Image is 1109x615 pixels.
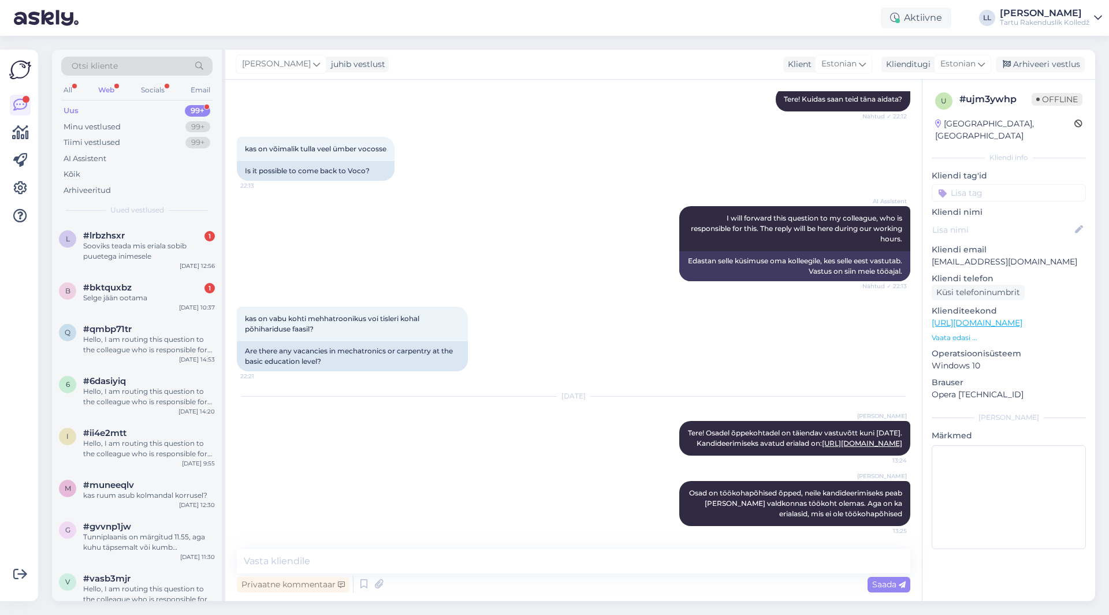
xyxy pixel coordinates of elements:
div: Kliendi info [932,152,1086,163]
span: I will forward this question to my colleague, who is responsible for this. The reply will be here... [691,214,904,243]
div: Tunniplaanis on märgitud 11.55, aga kuhu täpsemalt või kumb [PERSON_NAME] ei ole. [83,532,215,553]
div: Klient [783,58,812,70]
span: g [65,525,70,534]
div: Arhiveeri vestlus [996,57,1085,72]
span: b [65,286,70,295]
span: #bktquxbz [83,282,132,293]
div: 99+ [185,105,210,117]
div: [DATE] 14:53 [179,355,215,364]
div: Klienditugi [881,58,931,70]
span: Osad on töökohapõhised õpped, neile kandideerimiseks peab [PERSON_NAME] valdkonnas töökoht olemas... [689,489,904,518]
span: #vasb3mjr [83,573,131,584]
div: Is it possible to come back to Voco? [237,161,395,181]
span: 22:21 [240,372,284,381]
span: #qmbp71tr [83,324,132,334]
p: Vaata edasi ... [932,333,1086,343]
div: [DATE] 14:20 [178,407,215,416]
div: LL [979,10,995,26]
div: Arhiveeritud [64,185,111,196]
div: AI Assistent [64,153,106,165]
span: [PERSON_NAME] [857,412,907,420]
div: Web [96,83,117,98]
div: 1 [204,231,215,241]
span: q [65,328,70,337]
div: [GEOGRAPHIC_DATA], [GEOGRAPHIC_DATA] [935,118,1074,142]
div: kas ruum asub kolmandal korrusel? [83,490,215,501]
div: Uus [64,105,79,117]
div: [DATE] 11:30 [180,553,215,561]
span: Uued vestlused [110,205,164,215]
div: Hello, I am routing this question to the colleague who is responsible for this topic. The reply m... [83,386,215,407]
p: Kliendi email [932,244,1086,256]
span: Otsi kliente [72,60,118,72]
div: [DATE] 10:37 [179,303,215,312]
span: 22:13 [240,181,284,190]
div: 99+ [185,137,210,148]
span: Offline [1032,93,1082,106]
div: [DATE] [237,391,910,401]
span: Nähtud ✓ 22:12 [862,112,907,121]
div: Kõik [64,169,80,180]
span: kas on vabu kohti mehhatroonikus voi tisleri kohal põhihariduse faasil? [245,314,421,333]
p: Opera [TECHNICAL_ID] [932,389,1086,401]
div: juhib vestlust [326,58,385,70]
span: [PERSON_NAME] [242,58,311,70]
span: 13:25 [864,527,907,535]
span: #lrbzhsxr [83,230,125,241]
p: Märkmed [932,430,1086,442]
span: Estonian [940,58,976,70]
div: [DATE] 12:56 [180,262,215,270]
span: Tere! Osadel õppekohtadel on täiendav vastuvõtt kuni [DATE]. Kandideerimiseks avatud erialad on: [688,428,904,448]
div: [DATE] 9:55 [182,459,215,468]
div: 1 [204,283,215,293]
span: #6dasiyiq [83,376,126,386]
div: Edastan selle küsimuse oma kolleegile, kes selle eest vastutab. Vastus on siin meie tööajal. [679,251,910,281]
span: 13:24 [864,456,907,465]
span: #gvvnp1jw [83,521,131,532]
img: Askly Logo [9,59,31,81]
span: #muneeqlv [83,480,134,490]
div: Are there any vacancies in mechatronics or carpentry at the basic education level? [237,341,468,371]
span: AI Assistent [864,197,907,206]
div: Minu vestlused [64,121,121,133]
span: i [66,432,69,441]
span: m [65,484,71,493]
div: [PERSON_NAME] [1000,9,1089,18]
span: kas on võimalik tulla veel ümber vocosse [245,144,386,153]
div: Sooviks teada mis eriala sobib puuetega inimesele [83,241,215,262]
span: [PERSON_NAME] [857,472,907,480]
input: Lisa nimi [932,223,1073,236]
p: Kliendi tag'id [932,170,1086,182]
div: [PERSON_NAME] [932,412,1086,423]
div: All [61,83,75,98]
div: 99+ [185,121,210,133]
a: [URL][DOMAIN_NAME] [932,318,1022,328]
input: Lisa tag [932,184,1086,202]
div: # ujm3ywhp [959,92,1032,106]
span: #ii4e2mtt [83,428,126,438]
p: Kliendi telefon [932,273,1086,285]
div: Socials [139,83,167,98]
p: Klienditeekond [932,305,1086,317]
span: Saada [872,579,906,590]
span: Nähtud ✓ 22:13 [862,282,907,290]
p: [EMAIL_ADDRESS][DOMAIN_NAME] [932,256,1086,268]
div: Selge jään ootama [83,293,215,303]
p: Operatsioonisüsteem [932,348,1086,360]
p: Kliendi nimi [932,206,1086,218]
a: [PERSON_NAME]Tartu Rakenduslik Kolledž [1000,9,1102,27]
p: Windows 10 [932,360,1086,372]
div: Tartu Rakenduslik Kolledž [1000,18,1089,27]
div: Hello, I am routing this question to the colleague who is responsible for this topic. The reply m... [83,438,215,459]
span: Estonian [821,58,857,70]
div: Tiimi vestlused [64,137,120,148]
div: Hello, I am routing this question to the colleague who is responsible for this topic. The reply m... [83,334,215,355]
span: l [66,234,70,243]
div: Aktiivne [881,8,951,28]
span: 6 [66,380,70,389]
div: [DATE] 12:30 [179,501,215,509]
a: [URL][DOMAIN_NAME] [822,439,902,448]
div: Privaatne kommentaar [237,577,349,592]
span: v [65,577,70,586]
div: Email [188,83,213,98]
